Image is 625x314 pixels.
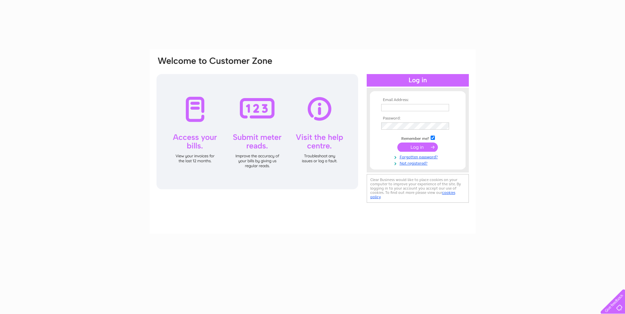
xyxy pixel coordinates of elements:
[380,135,456,141] td: Remember me?
[381,153,456,160] a: Forgotten password?
[370,190,455,199] a: cookies policy
[381,160,456,166] a: Not registered?
[367,174,469,203] div: Clear Business would like to place cookies on your computer to improve your experience of the sit...
[397,143,438,152] input: Submit
[380,116,456,121] th: Password:
[380,98,456,102] th: Email Address:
